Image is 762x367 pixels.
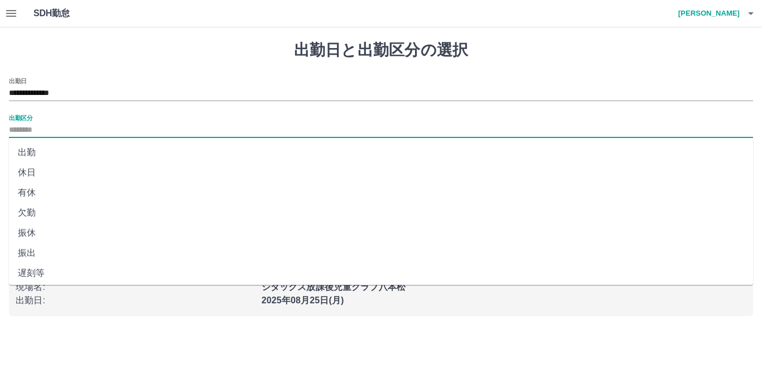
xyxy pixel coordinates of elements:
li: 休業 [9,283,753,303]
label: 出勤区分 [9,113,32,122]
li: 有休 [9,183,753,203]
li: 出勤 [9,142,753,163]
li: 遅刻等 [9,263,753,283]
h1: 出勤日と出勤区分の選択 [9,41,753,60]
li: 振休 [9,223,753,243]
li: 振出 [9,243,753,263]
p: 出勤日 : [16,294,255,307]
label: 出勤日 [9,77,27,85]
b: 2025年08月25日(月) [262,295,344,305]
li: 欠勤 [9,203,753,223]
li: 休日 [9,163,753,183]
